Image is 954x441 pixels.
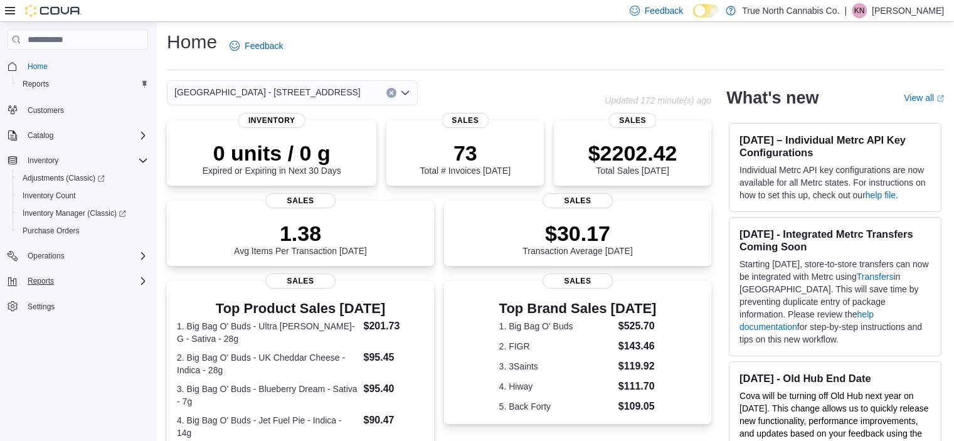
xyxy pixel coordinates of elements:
span: Reports [28,276,54,286]
button: Operations [3,247,153,265]
button: Catalog [3,127,153,144]
button: Purchase Orders [13,222,153,240]
dd: $111.70 [618,379,657,394]
h2: What's new [726,88,819,108]
span: Settings [28,302,55,312]
button: Operations [23,248,70,263]
p: 0 units / 0 g [203,141,341,166]
dd: $119.92 [618,359,657,374]
p: True North Cannabis Co. [742,3,839,18]
p: 73 [420,141,510,166]
button: Reports [23,274,59,289]
span: Home [23,58,148,74]
span: Sales [265,193,336,208]
a: Transfers [857,272,894,282]
span: Inventory [23,153,148,168]
p: $30.17 [522,221,633,246]
span: Inventory Count [23,191,76,201]
span: Inventory [238,113,305,128]
a: View allExternal link [904,93,944,103]
div: Avg Items Per Transaction [DATE] [234,221,367,256]
p: 1.38 [234,221,367,246]
button: Inventory [3,152,153,169]
p: Updated 172 minute(s) ago [605,95,711,105]
button: Inventory [23,153,63,168]
div: Total Sales [DATE] [588,141,677,176]
span: Feedback [245,40,283,52]
a: Adjustments (Classic) [18,171,110,186]
button: Customers [3,100,153,119]
span: Sales [543,193,613,208]
dt: 3. Big Bag O' Buds - Blueberry Dream - Sativa - 7g [177,383,358,408]
a: Feedback [225,33,288,58]
div: Total # Invoices [DATE] [420,141,510,176]
dd: $95.45 [363,350,423,365]
span: Inventory Manager (Classic) [23,208,126,218]
svg: External link [936,95,944,102]
div: Kyrah Nicholls [852,3,867,18]
span: Inventory [28,156,58,166]
button: Catalog [23,128,58,143]
h3: Top Product Sales [DATE] [177,301,424,316]
button: Open list of options [400,88,410,98]
span: Purchase Orders [18,223,148,238]
a: Inventory Manager (Classic) [18,206,131,221]
span: Operations [23,248,148,263]
span: Reports [23,274,148,289]
div: Transaction Average [DATE] [522,221,633,256]
dd: $143.46 [618,339,657,354]
span: Catalog [23,128,148,143]
p: $2202.42 [588,141,677,166]
a: Settings [23,299,60,314]
span: Inventory Manager (Classic) [18,206,148,221]
dt: 3. 3Saints [499,360,613,373]
span: Adjustments (Classic) [18,171,148,186]
a: Reports [18,77,54,92]
dd: $95.40 [363,381,423,396]
dd: $109.05 [618,399,657,414]
dt: 1. Big Bag O' Buds [499,320,613,332]
span: Purchase Orders [23,226,80,236]
dd: $525.70 [618,319,657,334]
input: Dark Mode [693,4,719,18]
button: Reports [13,75,153,93]
span: Home [28,61,48,72]
dt: 4. Hiway [499,380,613,393]
p: [PERSON_NAME] [872,3,944,18]
button: Inventory Count [13,187,153,205]
nav: Complex example [8,52,148,348]
a: Purchase Orders [18,223,85,238]
h1: Home [167,29,217,55]
span: Catalog [28,130,53,141]
dt: 1. Big Bag O' Buds - Ultra [PERSON_NAME]-G - Sativa - 28g [177,320,358,345]
span: KN [854,3,865,18]
a: Adjustments (Classic) [13,169,153,187]
span: Sales [543,274,613,289]
a: Inventory Count [18,188,81,203]
dd: $90.47 [363,413,423,428]
span: Feedback [645,4,683,17]
span: [GEOGRAPHIC_DATA] - [STREET_ADDRESS] [174,85,361,100]
span: Sales [442,113,489,128]
p: Starting [DATE], store-to-store transfers can now be integrated with Metrc using in [GEOGRAPHIC_D... [739,258,931,346]
button: Settings [3,297,153,316]
h3: [DATE] - Old Hub End Date [739,372,931,385]
div: Expired or Expiring in Next 30 Days [203,141,341,176]
dd: $201.73 [363,319,423,334]
img: Cova [25,4,82,17]
a: help file [866,190,896,200]
dt: 5. Back Forty [499,400,613,413]
span: Adjustments (Classic) [23,173,105,183]
span: Customers [23,102,148,117]
span: Inventory Count [18,188,148,203]
p: | [844,3,847,18]
span: Customers [28,105,64,115]
p: Individual Metrc API key configurations are now available for all Metrc states. For instructions ... [739,164,931,201]
dt: 4. Big Bag O' Buds - Jet Fuel Pie - Indica - 14g [177,414,358,439]
span: Sales [609,113,656,128]
dt: 2. FIGR [499,340,613,353]
span: Reports [18,77,148,92]
a: Inventory Manager (Classic) [13,205,153,222]
button: Reports [3,272,153,290]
